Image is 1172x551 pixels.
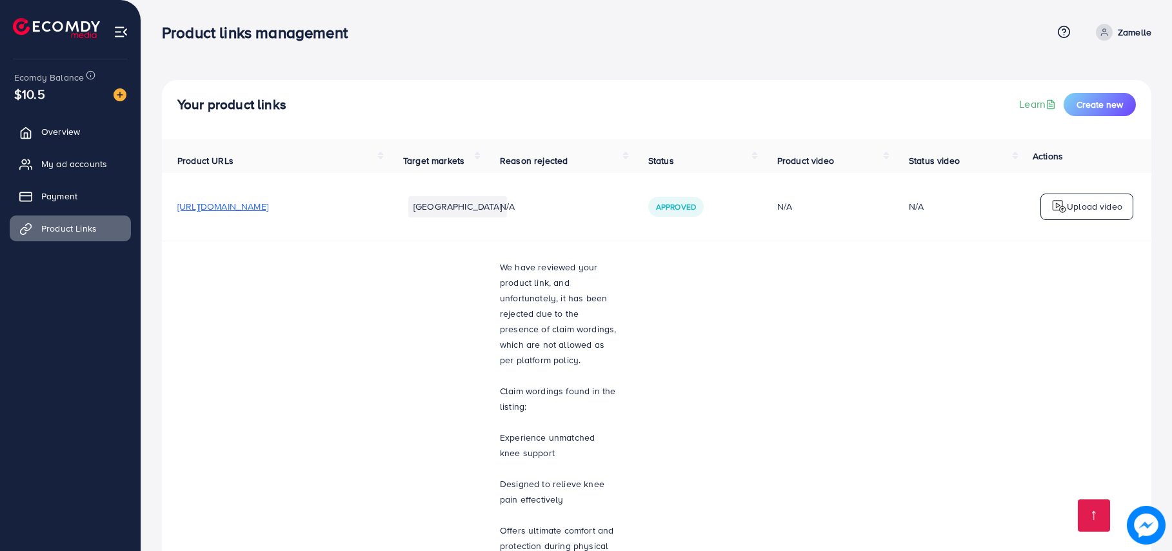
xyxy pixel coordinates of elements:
[408,196,507,217] li: [GEOGRAPHIC_DATA]
[10,151,131,177] a: My ad accounts
[500,259,617,368] p: We have reviewed your product link, and unfortunately, it has been rejected due to the presence o...
[13,18,100,38] img: logo
[403,154,464,167] span: Target markets
[1067,199,1122,214] p: Upload video
[10,215,131,241] a: Product Links
[777,200,878,213] div: N/A
[656,201,696,212] span: Approved
[177,97,286,113] h4: Your product links
[500,430,617,461] p: Experience unmatched knee support
[162,23,358,42] h3: Product links management
[14,71,84,84] span: Ecomdy Balance
[41,190,77,203] span: Payment
[10,183,131,209] a: Payment
[909,154,960,167] span: Status video
[500,154,568,167] span: Reason rejected
[114,88,126,101] img: image
[1127,506,1166,545] img: image
[1033,150,1063,163] span: Actions
[41,157,107,170] span: My ad accounts
[1064,93,1136,116] button: Create new
[1091,24,1151,41] a: Zamelle
[114,25,128,39] img: menu
[648,154,674,167] span: Status
[177,200,268,213] span: [URL][DOMAIN_NAME]
[500,383,617,414] p: Claim wordings found in the listing:
[1019,97,1058,112] a: Learn
[14,85,45,103] span: $10.5
[1077,98,1123,111] span: Create new
[41,222,97,235] span: Product Links
[909,200,924,213] div: N/A
[177,154,233,167] span: Product URLs
[500,476,617,507] p: Designed to relieve knee pain effectively
[1051,199,1067,214] img: logo
[41,125,80,138] span: Overview
[777,154,834,167] span: Product video
[10,119,131,145] a: Overview
[500,200,515,213] span: N/A
[1118,25,1151,40] p: Zamelle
